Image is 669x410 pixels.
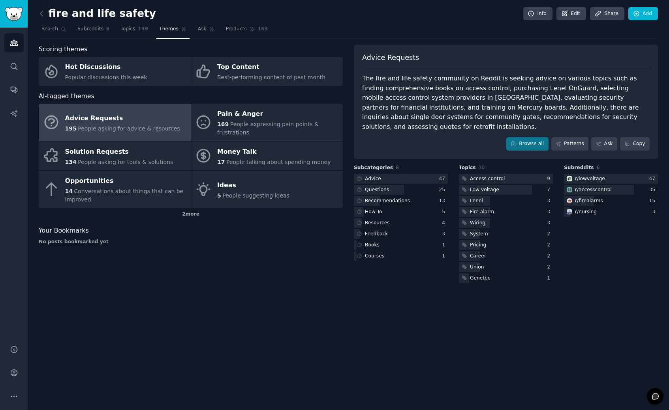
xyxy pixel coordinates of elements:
a: Pricing2 [459,240,553,250]
div: Recommendations [365,198,410,205]
div: 47 [439,175,448,183]
span: 163 [258,26,268,33]
div: 3 [547,198,553,205]
div: Pricing [470,242,486,249]
div: How To [365,209,382,216]
span: Topics [120,26,135,33]
div: Pain & Anger [217,108,339,121]
div: Advice [365,175,381,183]
span: Subreddits [564,164,594,171]
span: Ask [198,26,207,33]
span: 17 [217,159,225,165]
a: Browse all [506,137,549,151]
span: 10 [479,165,485,170]
div: Genetec [470,275,490,282]
div: 3 [547,209,553,216]
a: accesscontrolr/accesscontrol35 [564,185,658,195]
a: Recommendations13 [354,196,448,206]
img: GummySearch logo [5,7,23,21]
div: 15 [649,198,658,205]
div: 1 [547,275,553,282]
span: Popular discussions this week [65,74,147,80]
span: 8 [396,165,399,170]
a: Advice Requests195People asking for advice & resources [39,104,191,141]
div: r/ accesscontrol [575,186,612,194]
a: Access control9 [459,174,553,184]
a: Info [523,7,552,20]
div: Advice Requests [65,112,180,125]
span: Topics [459,164,476,171]
div: 4 [442,220,448,227]
a: Solution Requests134People asking for tools & solutions [39,142,191,171]
a: Themes [156,23,190,39]
div: 5 [442,209,448,216]
div: Wiring [470,220,485,227]
span: 14 [65,188,73,194]
a: Add [628,7,658,20]
a: Genetec1 [459,273,553,283]
span: People suggesting ideas [222,192,289,199]
div: 13 [439,198,448,205]
div: Lenel [470,198,483,205]
a: Wiring3 [459,218,553,228]
img: nursing [567,209,572,214]
div: 1 [442,253,448,260]
div: Solution Requests [65,145,173,158]
a: Union2 [459,262,553,272]
img: lowvoltage [567,176,572,181]
span: AI-tagged themes [39,91,94,101]
a: Feedback3 [354,229,448,239]
a: System2 [459,229,553,239]
a: Opportunities14Conversations about things that can be improved [39,171,191,208]
a: Low voltage7 [459,185,553,195]
a: Resources4 [354,218,448,228]
a: Share [590,7,624,20]
button: Copy [620,137,650,151]
a: Top ContentBest-performing content of past month [191,57,343,86]
span: Subcategories [354,164,393,171]
a: Ideas5People suggesting ideas [191,171,343,208]
span: People asking for tools & solutions [78,159,173,165]
a: Hot DiscussionsPopular discussions this week [39,57,191,86]
span: 5 [217,192,221,199]
div: Money Talk [217,145,331,158]
div: 9 [547,175,553,183]
a: Pain & Anger169People expressing pain points & frustrations [191,104,343,141]
div: 2 [547,253,553,260]
span: 134 [65,159,77,165]
div: 3 [652,209,658,216]
span: Best-performing content of past month [217,74,325,80]
a: Ask [591,137,617,151]
a: Courses1 [354,251,448,261]
span: 195 [65,125,77,132]
span: Conversations about things that can be improved [65,188,184,203]
a: Edit [556,7,586,20]
span: Subreddits [77,26,103,33]
a: lowvoltager/lowvoltage47 [564,174,658,184]
div: Courses [365,253,384,260]
a: How To5 [354,207,448,217]
div: r/ firealarms [575,198,603,205]
div: 35 [649,186,658,194]
div: Ideas [217,179,289,192]
div: 3 [442,231,448,238]
span: Your Bookmarks [39,226,89,236]
span: Scoring themes [39,45,87,54]
div: Questions [365,186,389,194]
span: People asking for advice & resources [78,125,180,132]
span: Themes [159,26,179,33]
div: 25 [439,186,448,194]
a: Patterns [551,137,588,151]
div: Resources [365,220,390,227]
div: Access control [470,175,505,183]
span: Advice Requests [362,53,419,63]
div: r/ lowvoltage [575,175,605,183]
a: Money Talk17People talking about spending money [191,142,343,171]
a: Career2 [459,251,553,261]
span: Products [226,26,247,33]
span: People expressing pain points & frustrations [217,121,319,136]
div: Top Content [217,61,325,74]
div: Low voltage [470,186,499,194]
div: 47 [649,175,658,183]
a: Fire alarm3 [459,207,553,217]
